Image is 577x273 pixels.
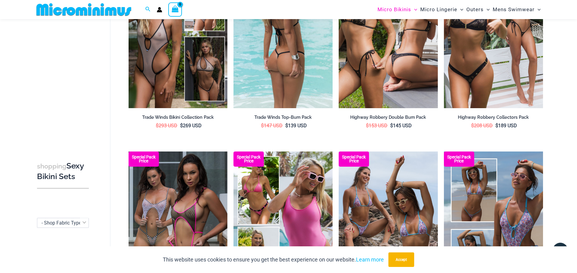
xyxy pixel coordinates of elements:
a: Learn more [356,256,384,263]
h2: Highway Robbery Collectors Pack [444,115,543,120]
a: Account icon link [157,7,162,12]
h3: Sexy Bikini Sets [37,161,89,182]
span: $ [285,123,288,128]
h2: Highway Robbery Double Bum Pack [339,115,438,120]
b: Special Pack Price [339,155,369,163]
span: Micro Bikinis [377,2,411,17]
a: Highway Robbery Collectors Pack [444,115,543,122]
span: Menu Toggle [411,2,417,17]
span: Outers [466,2,484,17]
span: - Shop Fabric Type [37,218,89,228]
a: Search icon link [145,6,151,13]
span: Menu Toggle [457,2,463,17]
span: shopping [37,162,66,170]
a: Highway Robbery Double Bum Pack [339,115,438,122]
span: $ [366,123,369,128]
bdi: 293 USD [156,123,177,128]
span: $ [261,123,264,128]
b: Special Pack Price [444,155,474,163]
span: $ [471,123,474,128]
nav: Site Navigation [375,1,543,18]
span: $ [495,123,498,128]
span: $ [156,123,159,128]
span: Menu Toggle [535,2,541,17]
a: Micro BikinisMenu ToggleMenu Toggle [376,2,419,17]
bdi: 147 USD [261,123,283,128]
p: This website uses cookies to ensure you get the best experience on our website. [163,255,384,264]
span: Mens Swimwear [493,2,535,17]
h2: Trade Winds Top-Bum Pack [233,115,333,120]
bdi: 189 USD [495,123,517,128]
img: MM SHOP LOGO FLAT [34,3,134,16]
a: Mens SwimwearMenu ToggleMenu Toggle [491,2,542,17]
b: Special Pack Price [129,155,159,163]
bdi: 139 USD [285,123,307,128]
a: Trade Winds Bikini Collection Pack [129,115,228,122]
span: - Shop Fabric Type [42,220,81,226]
bdi: 269 USD [180,123,202,128]
span: $ [180,123,183,128]
span: Micro Lingerie [420,2,457,17]
a: Trade Winds Top-Bum Pack [233,115,333,122]
a: Micro LingerieMenu ToggleMenu Toggle [419,2,465,17]
button: Accept [388,252,414,267]
a: OutersMenu ToggleMenu Toggle [465,2,491,17]
iframe: TrustedSite Certified [37,21,92,142]
b: Special Pack Price [233,155,264,163]
bdi: 153 USD [366,123,387,128]
span: $ [390,123,393,128]
bdi: 145 USD [390,123,412,128]
a: View Shopping Cart, empty [168,2,182,16]
h2: Trade Winds Bikini Collection Pack [129,115,228,120]
span: - Shop Fabric Type [37,218,89,228]
span: Menu Toggle [484,2,490,17]
bdi: 208 USD [471,123,493,128]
